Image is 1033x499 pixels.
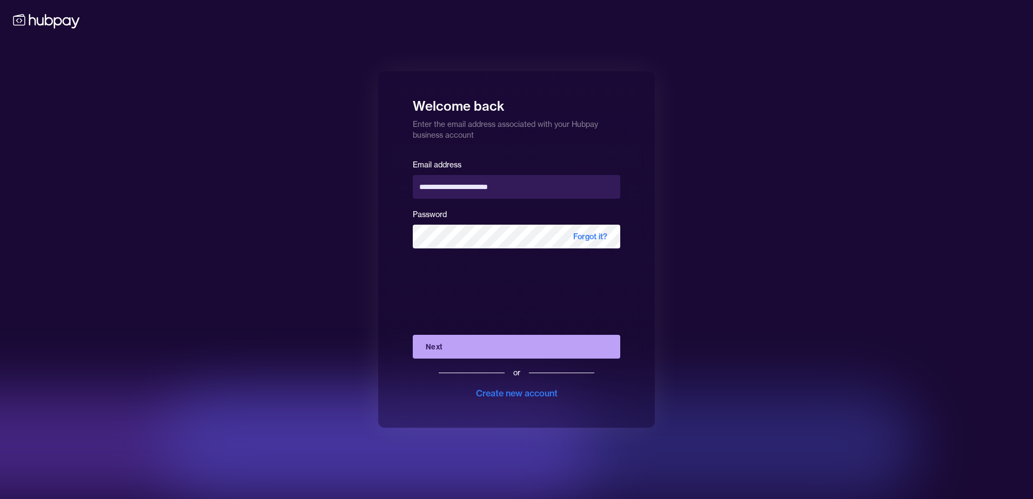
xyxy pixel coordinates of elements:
h1: Welcome back [413,91,620,114]
div: Create new account [476,387,558,400]
label: Email address [413,160,461,170]
label: Password [413,210,447,219]
span: Forgot it? [560,225,620,248]
button: Next [413,335,620,359]
p: Enter the email address associated with your Hubpay business account [413,114,620,140]
div: or [513,367,520,378]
